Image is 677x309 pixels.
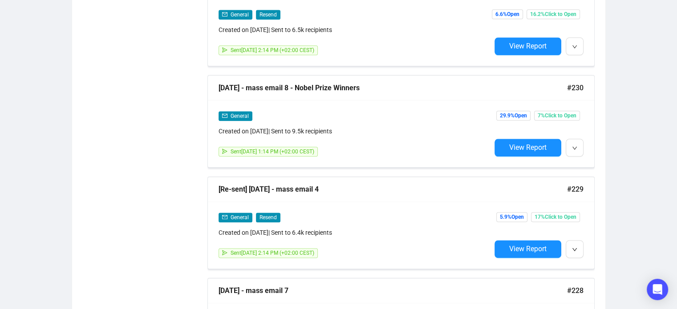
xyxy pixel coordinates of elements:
span: down [572,247,577,252]
div: Open Intercom Messenger [647,279,668,300]
span: General [231,113,249,119]
span: View Report [509,42,547,50]
span: down [572,145,577,151]
div: Created on [DATE] | Sent to 6.5k recipients [219,25,491,35]
button: View Report [495,139,561,157]
div: [Re-sent] [DATE] - mass email 4 [219,184,567,195]
span: 7% Click to Open [534,111,580,120]
div: Created on [DATE] | Sent to 6.4k recipients [219,228,491,237]
div: Created on [DATE] | Sent to 9.5k recipients [219,126,491,136]
button: View Report [495,240,561,258]
div: [DATE] - mass email 7 [219,285,567,296]
span: General [231,12,249,18]
a: [Re-sent] [DATE] - mass email 4#229mailGeneralResendCreated on [DATE]| Sent to 6.4k recipientssen... [207,177,595,269]
span: View Report [509,245,547,253]
span: #228 [567,285,584,296]
span: Sent [DATE] 1:14 PM (+02:00 CEST) [231,148,314,155]
span: mail [222,214,227,220]
div: [DATE] - mass email 8 - Nobel Prize Winners [219,82,567,93]
span: #230 [567,82,584,93]
span: Resend [256,213,280,222]
span: 16.2% Click to Open [527,9,580,19]
span: Sent [DATE] 2:14 PM (+02:00 CEST) [231,250,314,256]
span: mail [222,113,227,118]
span: mail [222,12,227,17]
a: [DATE] - mass email 8 - Nobel Prize Winners#230mailGeneralCreated on [DATE]| Sent to 9.5k recipie... [207,75,595,168]
span: send [222,250,227,255]
span: General [231,214,249,221]
span: send [222,148,227,154]
span: 6.6% Open [492,9,523,19]
span: #229 [567,184,584,195]
span: 17% Click to Open [531,212,580,222]
button: View Report [495,37,561,55]
span: down [572,44,577,49]
span: send [222,47,227,52]
span: Resend [256,10,280,20]
span: 5.9% Open [496,212,527,222]
span: Sent [DATE] 2:14 PM (+02:00 CEST) [231,47,314,53]
span: View Report [509,143,547,152]
span: 29.9% Open [496,111,531,120]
